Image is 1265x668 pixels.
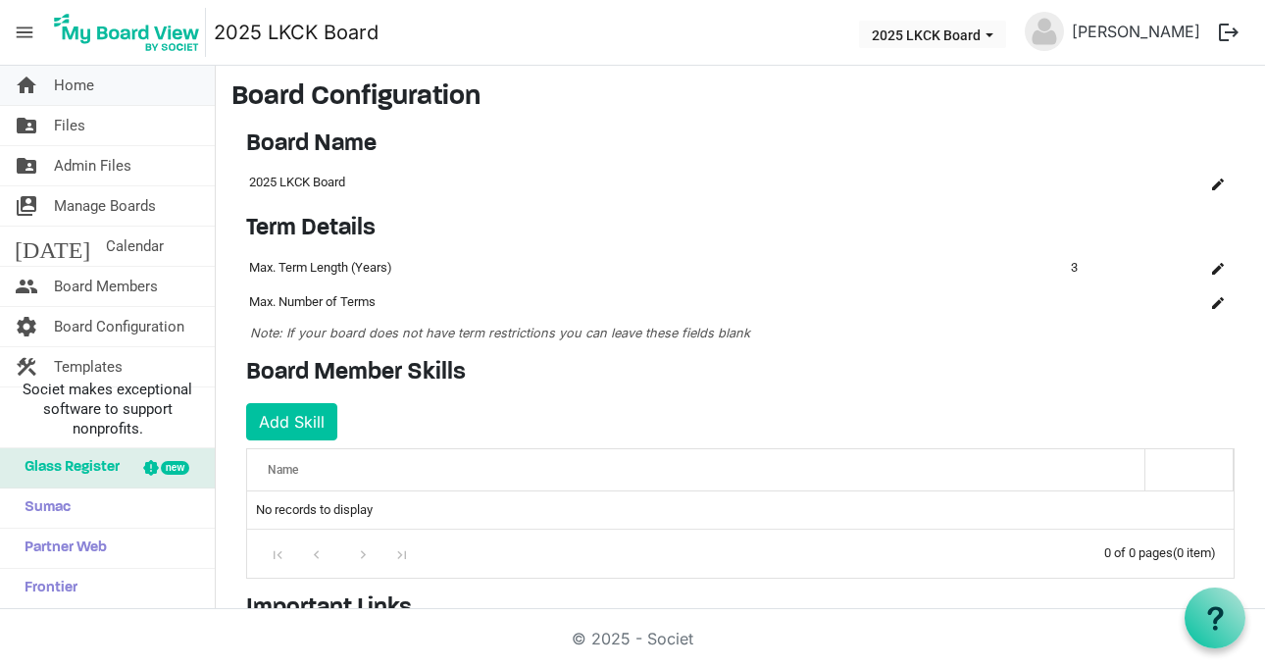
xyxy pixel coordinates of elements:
[246,403,337,440] button: Add Skill
[15,307,38,346] span: settings
[9,380,206,438] span: Societ makes exceptional software to support nonprofits.
[214,13,379,52] a: 2025 LKCK Board
[54,267,158,306] span: Board Members
[15,186,38,226] span: switch_account
[54,307,184,346] span: Board Configuration
[54,106,85,145] span: Files
[161,461,189,475] div: new
[350,540,377,567] div: Go to next page
[54,146,131,185] span: Admin Files
[1173,545,1216,560] span: (0 item)
[246,594,1235,623] h4: Important Links
[246,359,1235,387] h4: Board Member Skills
[54,347,123,386] span: Templates
[246,284,1068,320] td: Max. Number of Terms column header Name
[1104,530,1234,572] div: 0 of 0 pages (0 item)
[6,14,43,51] span: menu
[106,227,164,266] span: Calendar
[15,267,38,306] span: people
[572,629,693,648] a: © 2025 - Societ
[246,215,1235,243] h4: Term Details
[388,540,415,567] div: Go to last page
[246,166,1166,199] td: 2025 LKCK Board column header Name
[246,251,1068,284] td: Max. Term Length (Years) column header Name
[231,81,1249,115] h3: Board Configuration
[15,488,71,528] span: Sumac
[250,326,750,340] span: Note: If your board does not have term restrictions you can leave these fields blank
[48,8,214,57] a: My Board View Logo
[247,491,1234,529] td: No records to display
[48,8,206,57] img: My Board View Logo
[54,186,156,226] span: Manage Boards
[15,227,90,266] span: [DATE]
[15,106,38,145] span: folder_shared
[15,66,38,105] span: home
[15,347,38,386] span: construction
[15,448,120,488] span: Glass Register
[265,540,291,567] div: Go to first page
[54,66,94,105] span: Home
[15,529,107,568] span: Partner Web
[268,463,298,477] span: Name
[303,540,329,567] div: Go to previous page
[15,146,38,185] span: folder_shared
[246,130,1235,159] h4: Board Name
[15,569,77,608] span: Frontier
[1104,545,1173,560] span: 0 of 0 pages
